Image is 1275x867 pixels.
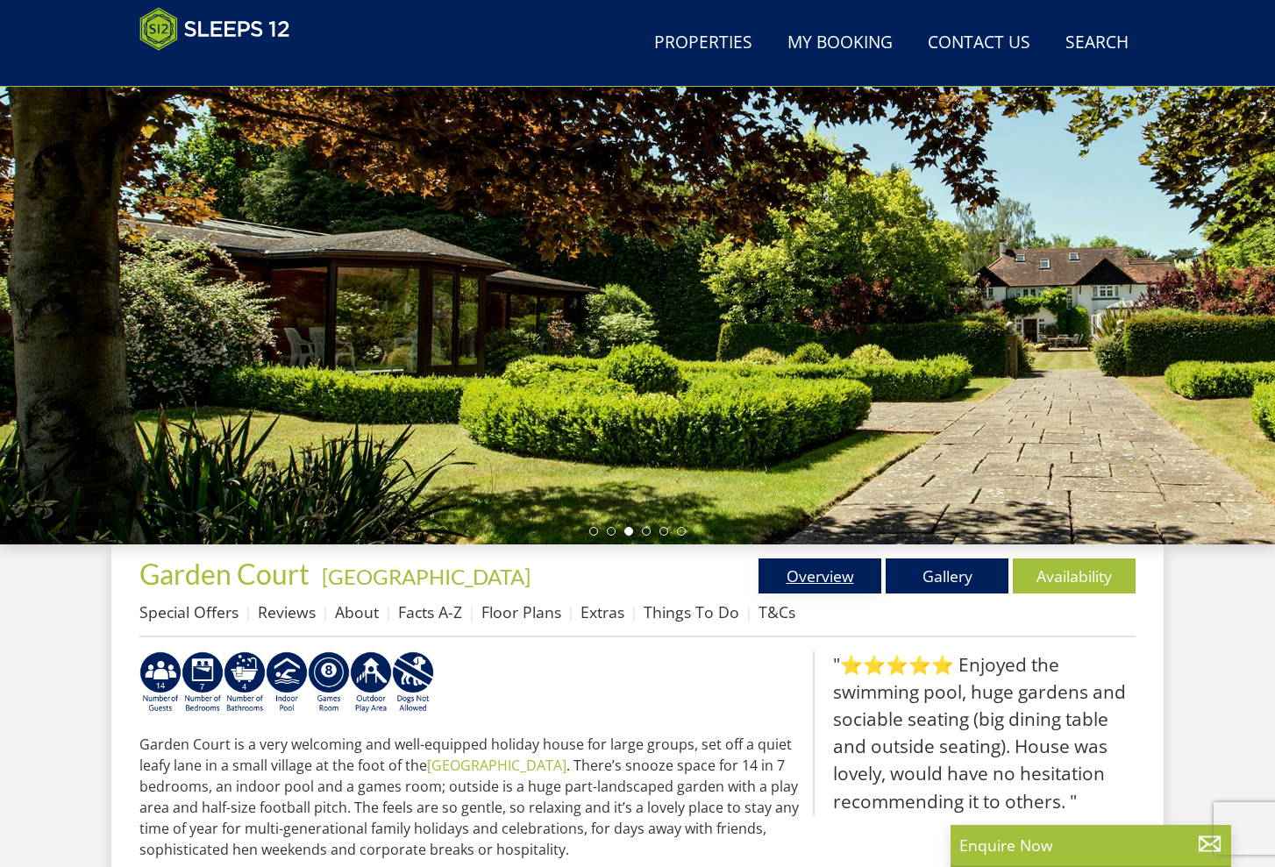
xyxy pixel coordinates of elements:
img: AD_4nXfjdDqPkGBf7Vpi6H87bmAUe5GYCbodrAbU4sf37YN55BCjSXGx5ZgBV7Vb9EJZsXiNVuyAiuJUB3WVt-w9eJ0vaBcHg... [350,651,392,714]
img: AD_4nXeeKAYjkuG3a2x-X3hFtWJ2Y0qYZCJFBdSEqgvIh7i01VfeXxaPOSZiIn67hladtl6xx588eK4H21RjCP8uLcDwdSe_I... [224,651,266,714]
a: About [335,601,379,622]
img: AD_4nXfpvCopSjPgFbrTpZ4Gb7z5vnaH8jAbqJolZQMpS62V5cqRSJM9TeuVSL7bGYE6JfFcU1DuF4uSwvi9kHIO1tFmPipW4... [182,651,224,714]
a: Facts A-Z [398,601,462,622]
img: AD_4nXfv62dy8gRATOHGNfSP75DVJJaBcdzd0qX98xqyk7UjzX1qaSeW2-XwITyCEUoo8Y9WmqxHWlJK_gMXd74SOrsYAJ_vK... [139,651,182,714]
img: AD_4nXei2dp4L7_L8OvME76Xy1PUX32_NMHbHVSts-g-ZAVb8bILrMcUKZI2vRNdEqfWP017x6NFeUMZMqnp0JYknAB97-jDN... [266,651,308,714]
p: Garden Court is a very welcoming and well-equipped holiday house for large groups, set off a quie... [139,734,799,860]
a: My Booking [780,24,900,63]
a: Reviews [258,601,316,622]
p: Enquire Now [959,834,1222,856]
a: Contact Us [921,24,1037,63]
a: Extras [581,601,624,622]
span: Garden Court [139,557,310,591]
blockquote: "⭐⭐⭐⭐⭐ Enjoyed the swimming pool, huge gardens and sociable seating (big dining table and outside... [813,651,1136,815]
a: Gallery [886,558,1008,593]
iframe: Customer reviews powered by Trustpilot [131,61,315,76]
a: Overview [759,558,881,593]
span: - [315,564,531,589]
a: T&Cs [759,601,795,622]
a: Search [1058,24,1136,63]
a: Garden Court [139,557,315,591]
a: Things To Do [644,601,739,622]
a: Special Offers [139,601,239,622]
a: Availability [1013,558,1136,593]
a: Floor Plans [481,601,561,622]
a: Properties [647,24,759,63]
a: [GEOGRAPHIC_DATA] [322,564,531,589]
a: [GEOGRAPHIC_DATA] [427,756,566,775]
img: AD_4nXfkFtrpaXUtUFzPNUuRY6lw1_AXVJtVz-U2ei5YX5aGQiUrqNXS9iwbJN5FWUDjNILFFLOXd6gEz37UJtgCcJbKwxVV0... [392,651,434,714]
img: Sleeps 12 [139,7,290,51]
img: AD_4nXdrZMsjcYNLGsKuA84hRzvIbesVCpXJ0qqnwZoX5ch9Zjv73tWe4fnFRs2gJ9dSiUubhZXckSJX_mqrZBmYExREIfryF... [308,651,350,714]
